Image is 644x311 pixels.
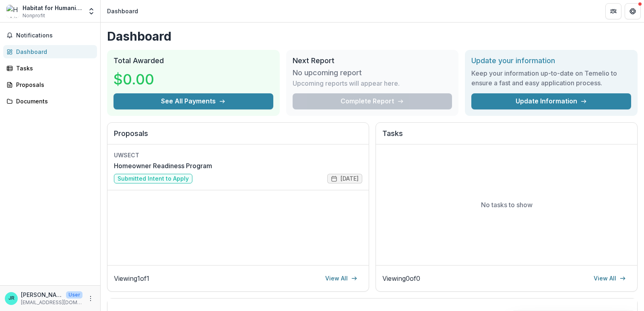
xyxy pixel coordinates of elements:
[114,274,149,283] p: Viewing 1 of 1
[293,78,400,88] p: Upcoming reports will appear here.
[114,129,362,144] h2: Proposals
[66,291,83,299] p: User
[3,29,97,42] button: Notifications
[589,272,631,285] a: View All
[382,274,420,283] p: Viewing 0 of 0
[481,200,533,210] p: No tasks to show
[293,56,452,65] h2: Next Report
[382,129,631,144] h2: Tasks
[6,5,19,18] img: Habitat for Humanity of Eastern Connecticut, Inc.
[114,93,273,109] button: See All Payments
[107,29,638,43] h1: Dashboard
[114,56,273,65] h2: Total Awarded
[471,68,631,88] h3: Keep your information up-to-date on Temelio to ensure a fast and easy application process.
[104,5,141,17] nav: breadcrumb
[16,97,91,105] div: Documents
[21,290,63,299] p: [PERSON_NAME]
[23,12,45,19] span: Nonprofit
[320,272,362,285] a: View All
[114,161,212,171] a: Homeowner Readiness Program
[23,4,83,12] div: Habitat for Humanity of Eastern [US_STATE], Inc.
[16,47,91,56] div: Dashboard
[8,296,14,301] div: Jacqueline Richter
[114,68,174,90] h3: $0.00
[86,3,97,19] button: Open entity switcher
[16,80,91,89] div: Proposals
[605,3,621,19] button: Partners
[86,294,95,303] button: More
[471,93,631,109] a: Update Information
[16,32,94,39] span: Notifications
[3,62,97,75] a: Tasks
[16,64,91,72] div: Tasks
[293,68,362,77] h3: No upcoming report
[471,56,631,65] h2: Update your information
[3,78,97,91] a: Proposals
[3,45,97,58] a: Dashboard
[21,299,83,306] p: [EMAIL_ADDRESS][DOMAIN_NAME]
[107,7,138,15] div: Dashboard
[3,95,97,108] a: Documents
[625,3,641,19] button: Get Help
